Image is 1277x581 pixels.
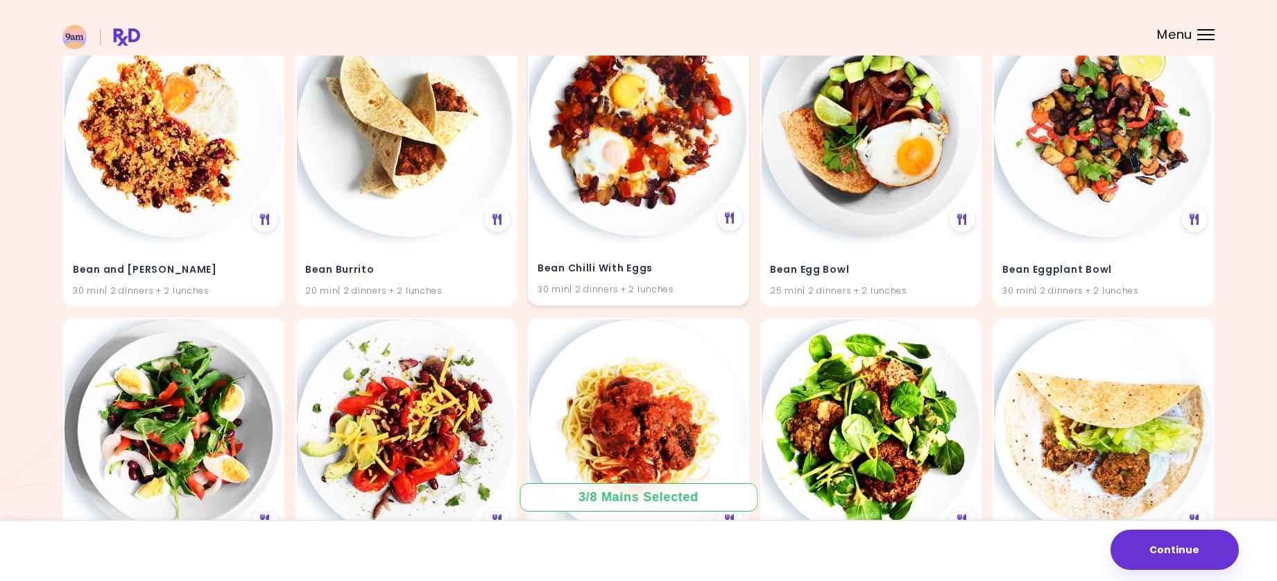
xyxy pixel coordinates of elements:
div: See Meal Plan [252,507,277,532]
h4: Bean Burrito [305,259,507,281]
h4: Bean Egg Bowl [770,259,972,281]
div: 30 min | 2 dinners + 2 lunches [538,283,739,296]
div: See Meal Plan [1182,207,1207,232]
div: 20 min | 2 dinners + 2 lunches [305,284,507,297]
div: 3 / 8 Mains Selected [569,489,709,506]
div: See Meal Plan [485,507,510,532]
h4: Bean Chilli With Eggs [538,258,739,280]
h4: Bean and Tomato Quinoa [73,259,275,281]
div: See Meal Plan [950,507,975,532]
div: 30 min | 2 dinners + 2 lunches [73,284,275,297]
h4: Bean Eggplant Bowl [1002,259,1204,281]
button: Continue [1111,530,1239,570]
div: See Meal Plan [252,207,277,232]
span: Menu [1157,28,1192,41]
div: 30 min | 2 dinners + 2 lunches [1002,284,1204,297]
div: 25 min | 2 dinners + 2 lunches [770,284,972,297]
div: See Meal Plan [717,205,742,230]
div: See Meal Plan [1182,507,1207,532]
img: RxDiet [62,25,140,49]
div: See Meal Plan [485,207,510,232]
div: See Meal Plan [950,207,975,232]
